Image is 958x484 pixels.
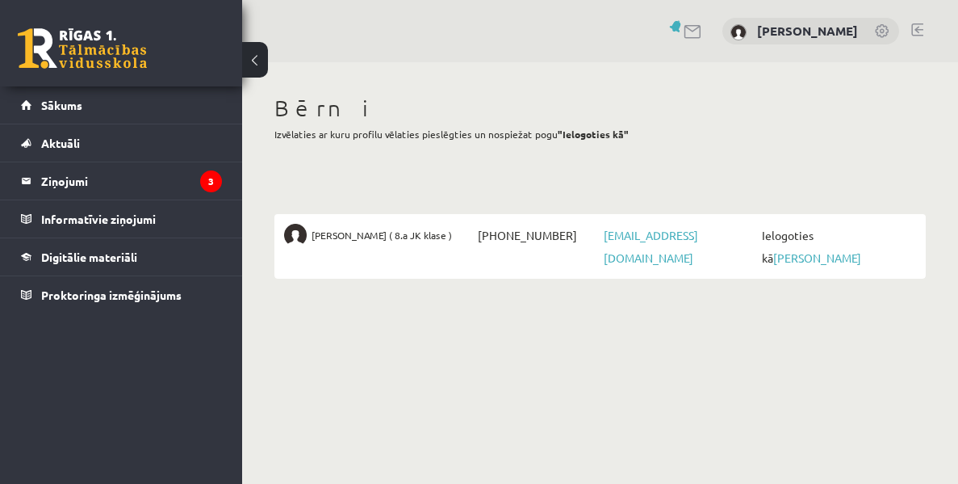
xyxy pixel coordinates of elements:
span: [PHONE_NUMBER] [474,224,600,246]
i: 3 [200,170,222,192]
span: Proktoringa izmēģinājums [41,288,182,302]
p: Izvēlaties ar kuru profilu vēlaties pieslēgties un nospiežat pogu [274,127,926,141]
img: Karīna Franckeviča [730,24,747,40]
span: Aktuāli [41,136,80,150]
span: Ielogoties kā [758,224,916,269]
img: Valērija Franckeviča [284,224,307,246]
span: [PERSON_NAME] ( 8.a JK klase ) [312,224,452,246]
a: [EMAIL_ADDRESS][DOMAIN_NAME] [604,228,698,265]
b: "Ielogoties kā" [558,128,629,141]
a: Rīgas 1. Tālmācības vidusskola [18,28,147,69]
a: Sākums [21,86,222,124]
a: [PERSON_NAME] [773,250,861,265]
a: Digitālie materiāli [21,238,222,276]
span: Digitālie materiāli [41,250,137,264]
legend: Informatīvie ziņojumi [41,200,222,238]
a: Ziņojumi3 [21,162,222,200]
a: [PERSON_NAME] [757,23,858,39]
a: Aktuāli [21,124,222,162]
a: Proktoringa izmēģinājums [21,276,222,314]
h1: Bērni [274,95,926,122]
span: Sākums [41,98,82,112]
legend: Ziņojumi [41,162,222,200]
a: Informatīvie ziņojumi [21,200,222,238]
